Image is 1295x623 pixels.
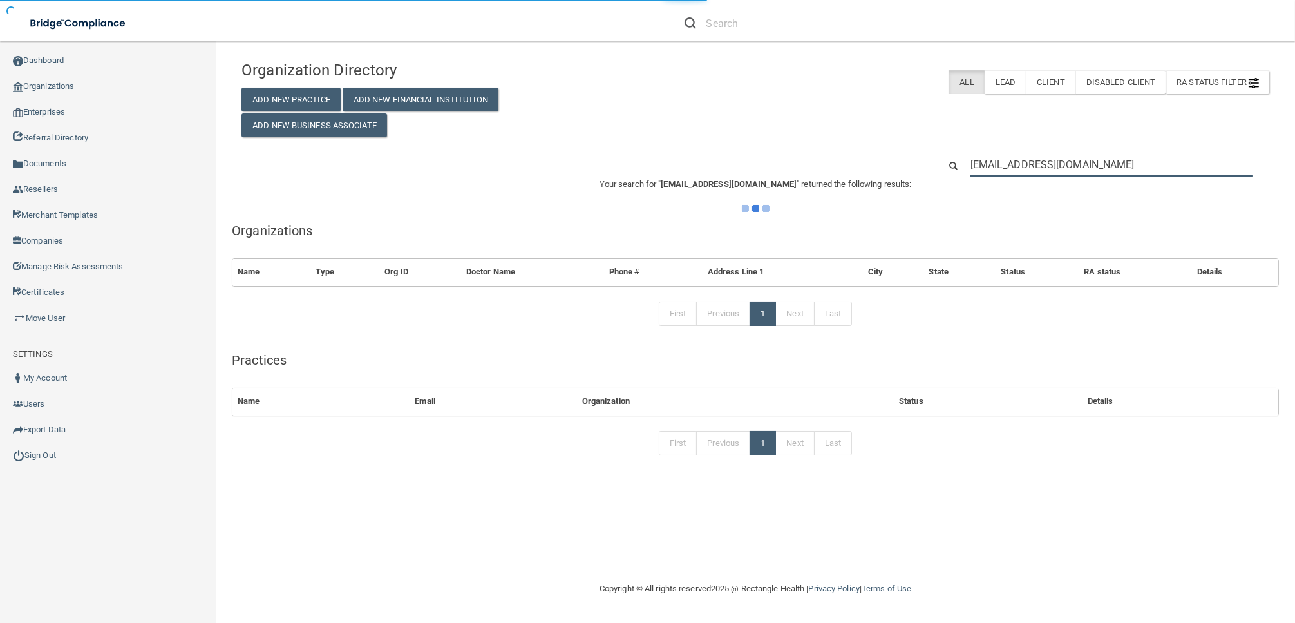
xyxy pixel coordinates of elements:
th: State [924,259,996,285]
a: Last [814,302,852,326]
label: SETTINGS [13,347,53,362]
input: Search [970,153,1253,177]
img: icon-documents.8dae5593.png [13,159,23,169]
span: [EMAIL_ADDRESS][DOMAIN_NAME] [661,179,797,189]
img: ic_dashboard_dark.d01f4a41.png [13,56,23,66]
th: City [863,259,924,285]
label: All [949,70,984,94]
button: Add New Financial Institution [343,88,498,111]
th: Type [310,259,379,285]
img: icon-export.b9366987.png [13,425,23,435]
iframe: Drift Widget Chat Controller [1073,533,1280,583]
th: Details [1192,259,1278,285]
th: Status [894,388,1082,415]
a: Privacy Policy [809,584,860,593]
a: 1 [750,302,776,326]
th: Address Line 1 [703,259,863,285]
th: Email [410,388,576,415]
button: Add New Practice [241,88,341,111]
a: First [659,431,697,455]
img: briefcase.64adab9b.png [13,312,26,325]
label: Client [1026,70,1075,94]
img: ajax-loader.4d491dd7.gif [742,205,770,212]
th: Phone # [604,259,703,285]
a: First [659,302,697,326]
th: Details [1082,388,1278,415]
img: ic_reseller.de258add.png [13,184,23,195]
img: icon-filter@2x.21656d0b.png [1249,78,1259,88]
h4: Organization Directory [241,62,571,79]
img: ic_power_dark.7ecde6b1.png [13,450,24,461]
th: Doctor Name [461,259,604,285]
a: Previous [696,431,750,455]
a: Previous [696,302,750,326]
a: Next [775,431,814,455]
img: bridge_compliance_login_screen.278c3ca4.svg [19,10,138,37]
a: Last [814,431,852,455]
th: Name [232,388,410,415]
th: Name [232,259,310,285]
th: Status [996,259,1079,285]
label: Lead [985,70,1026,94]
div: Copyright © All rights reserved 2025 @ Rectangle Health | | [520,568,990,609]
img: icon-users.e205127d.png [13,399,23,409]
button: Add New Business Associate [241,113,387,137]
th: RA status [1079,259,1191,285]
input: Search [706,12,824,35]
span: RA Status Filter [1177,77,1259,87]
img: enterprise.0d942306.png [13,108,23,117]
th: Org ID [379,259,461,285]
p: Your search for " " returned the following results: [232,177,1279,192]
th: Organization [577,388,894,415]
img: organization-icon.f8decf85.png [13,82,23,92]
img: ic_user_dark.df1a06c3.png [13,373,23,383]
img: ic-search.3b580494.png [685,17,696,29]
a: Next [775,302,814,326]
a: 1 [750,431,776,455]
h5: Practices [232,353,1279,367]
label: Disabled Client [1075,70,1166,94]
h5: Organizations [232,224,1279,238]
a: Terms of Use [862,584,911,593]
